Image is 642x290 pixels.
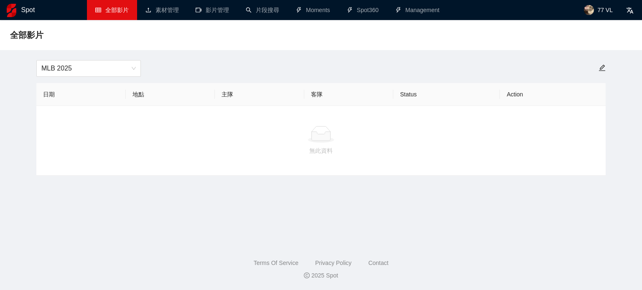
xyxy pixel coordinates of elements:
a: Privacy Policy [315,260,352,266]
th: Status [393,83,500,106]
a: thunderboltMoments [296,7,330,13]
a: Terms Of Service [254,260,298,266]
div: 無此資料 [43,146,599,155]
th: 日期 [36,83,126,106]
th: 地點 [126,83,215,106]
span: copyright [304,272,310,278]
a: upload素材管理 [145,7,179,13]
img: logo [7,4,16,17]
span: table [95,7,101,13]
span: 全部影片 [10,28,43,42]
span: MLB 2025 [41,61,136,76]
a: thunderboltManagement [395,7,440,13]
a: Contact [368,260,388,266]
th: 主隊 [215,83,304,106]
span: 全部影片 [105,7,129,13]
div: 2025 Spot [7,271,635,280]
a: search片段搜尋 [246,7,279,13]
th: 客隊 [304,83,394,106]
a: thunderboltSpot360 [347,7,379,13]
th: Action [500,83,606,106]
span: edit [599,64,606,71]
a: video-camera影片管理 [196,7,229,13]
img: avatar [584,5,594,15]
